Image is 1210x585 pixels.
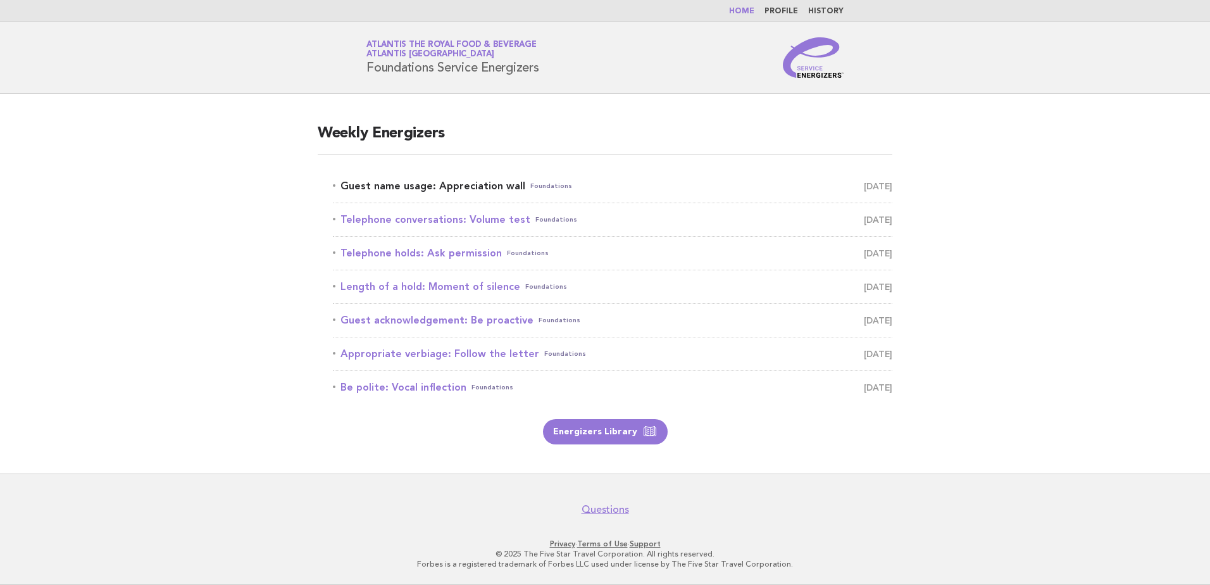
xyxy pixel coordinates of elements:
span: Foundations [539,311,580,329]
a: Questions [582,503,629,516]
span: Foundations [471,379,513,396]
a: Atlantis the Royal Food & BeverageAtlantis [GEOGRAPHIC_DATA] [366,41,537,58]
a: Profile [764,8,798,15]
span: Foundations [530,177,572,195]
span: Foundations [525,278,567,296]
h2: Weekly Energizers [318,123,892,154]
a: Guest name usage: Appreciation wallFoundations [DATE] [333,177,892,195]
a: Guest acknowledgement: Be proactiveFoundations [DATE] [333,311,892,329]
span: [DATE] [864,345,892,363]
a: Support [630,539,661,548]
span: [DATE] [864,211,892,229]
span: [DATE] [864,379,892,396]
a: History [808,8,844,15]
a: Appropriate verbiage: Follow the letterFoundations [DATE] [333,345,892,363]
p: © 2025 The Five Star Travel Corporation. All rights reserved. [218,549,992,559]
span: Foundations [507,244,549,262]
p: · · [218,539,992,549]
a: Length of a hold: Moment of silenceFoundations [DATE] [333,278,892,296]
a: Home [729,8,754,15]
p: Forbes is a registered trademark of Forbes LLC used under license by The Five Star Travel Corpora... [218,559,992,569]
img: Service Energizers [783,37,844,78]
span: Atlantis [GEOGRAPHIC_DATA] [366,51,494,59]
a: Telephone conversations: Volume testFoundations [DATE] [333,211,892,229]
span: [DATE] [864,244,892,262]
a: Be polite: Vocal inflectionFoundations [DATE] [333,379,892,396]
span: Foundations [544,345,586,363]
a: Privacy [550,539,575,548]
a: Terms of Use [577,539,628,548]
span: Foundations [535,211,577,229]
span: [DATE] [864,177,892,195]
span: [DATE] [864,278,892,296]
a: Energizers Library [543,419,668,444]
span: [DATE] [864,311,892,329]
h1: Foundations Service Energizers [366,41,539,74]
a: Telephone holds: Ask permissionFoundations [DATE] [333,244,892,262]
